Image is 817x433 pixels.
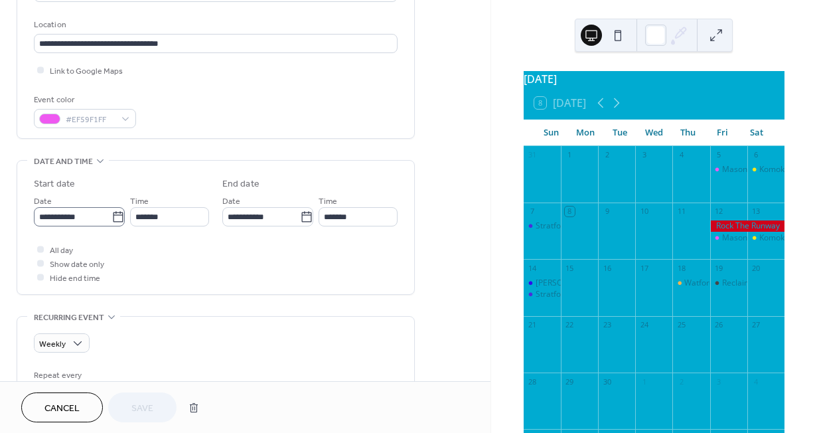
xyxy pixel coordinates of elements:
div: 19 [714,263,724,273]
div: 7 [528,207,538,217]
div: 17 [639,263,649,273]
div: 16 [602,263,612,273]
div: 2 [602,150,612,160]
div: Stratford Sunday Market [524,289,561,300]
div: Location [34,18,395,32]
div: 3 [714,377,724,387]
span: Link to Google Maps [50,64,123,78]
span: Time [319,195,337,209]
div: Watford Summer Market [684,278,777,289]
div: Stratford [DATE] Market [536,289,625,300]
div: 1 [639,377,649,387]
div: [DATE] [524,71,784,87]
div: 18 [676,263,686,273]
div: Komoka Community Market [747,232,784,244]
div: Masonville Market [710,232,747,244]
span: All day [50,244,73,258]
div: 4 [751,377,761,387]
span: Recurring event [34,311,104,325]
div: Thu [671,120,706,146]
div: Masonville Market [710,164,747,175]
div: Stratford [DATE] Market [536,220,625,232]
div: Komoka Community Market [747,164,784,175]
div: 15 [565,263,575,273]
div: 25 [676,320,686,330]
div: 23 [602,320,612,330]
div: Start date [34,177,75,191]
span: Date [222,195,240,209]
div: 26 [714,320,724,330]
div: Rock The Runway [710,220,784,232]
div: 20 [751,263,761,273]
div: Wed [636,120,671,146]
div: Reclaiming Birth Conference [710,278,747,289]
div: Mon [568,120,603,146]
div: 3 [639,150,649,160]
div: 2 [676,377,686,387]
div: 27 [751,320,761,330]
div: Sun [534,120,569,146]
div: Repeat every [34,369,123,383]
div: 10 [639,207,649,217]
span: Date [34,195,52,209]
span: #EF59F1FF [66,113,115,127]
div: [PERSON_NAME] Farmers Market [536,278,660,289]
div: 22 [565,320,575,330]
div: 28 [528,377,538,387]
div: Tue [603,120,637,146]
div: 6 [751,150,761,160]
span: Weekly [39,337,66,352]
div: Sat [739,120,774,146]
div: 13 [751,207,761,217]
button: Cancel [21,392,103,422]
div: 21 [528,320,538,330]
div: Dutton Farmers Market [524,278,561,289]
div: 4 [676,150,686,160]
div: 1 [565,150,575,160]
span: Hide end time [50,272,100,286]
div: 5 [714,150,724,160]
div: 14 [528,263,538,273]
div: Masonville Market [722,232,790,244]
div: 12 [714,207,724,217]
div: 31 [528,150,538,160]
div: Watford Summer Market [672,278,709,289]
div: End date [222,177,260,191]
span: Show date only [50,258,104,272]
div: Masonville Market [722,164,790,175]
div: 29 [565,377,575,387]
div: 9 [602,207,612,217]
div: 8 [565,207,575,217]
div: 30 [602,377,612,387]
span: Time [130,195,149,209]
span: Cancel [44,402,80,416]
div: Event color [34,93,133,107]
div: 24 [639,320,649,330]
div: Stratford Sunday Market [524,220,561,232]
div: Fri [706,120,740,146]
span: Date and time [34,155,93,169]
div: 11 [676,207,686,217]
